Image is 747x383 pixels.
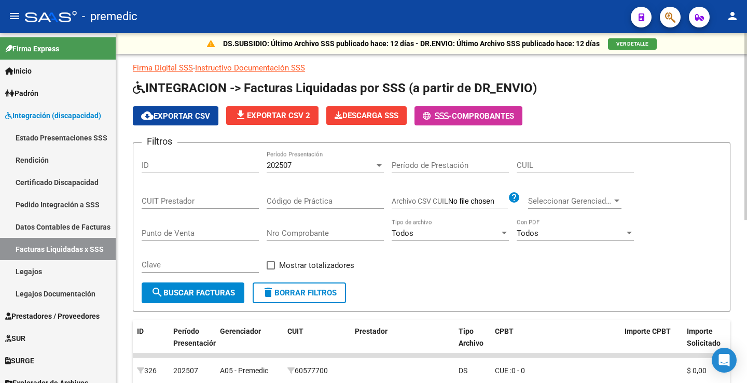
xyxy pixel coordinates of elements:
mat-icon: file_download [234,109,247,121]
datatable-header-cell: CUIT [283,320,351,366]
span: - premedic [82,5,137,28]
span: Seleccionar Gerenciador [528,196,612,206]
span: Exportar CSV 2 [234,111,310,120]
datatable-header-cell: Prestador [351,320,454,366]
span: Firma Express [5,43,59,54]
a: Instructivo Documentación SSS [195,63,305,73]
button: Buscar Facturas [142,282,244,303]
mat-icon: cloud_download [141,109,154,122]
span: Mostrar totalizadores [279,259,354,272]
span: Descarga SSS [335,111,398,120]
span: Gerenciador [220,327,261,335]
span: Comprobantes [452,111,514,121]
span: Borrar Filtros [262,288,337,297]
span: Inicio [5,65,32,77]
datatable-header-cell: ID [133,320,169,366]
span: Tipo Archivo [459,327,483,347]
span: 202507 [173,366,198,375]
button: VER DETALLE [608,38,657,50]
a: Firma Digital SSS [133,63,193,73]
app-download-masive: Descarga masiva de comprobantes (adjuntos) [326,106,407,125]
datatable-header-cell: Período Presentación [169,320,216,366]
span: Buscar Facturas [151,288,235,297]
span: Todos [517,229,538,238]
span: Integración (discapacidad) [5,110,101,121]
button: Borrar Filtros [253,282,346,303]
span: A05 - Premedic [220,366,268,375]
mat-icon: person [726,10,739,22]
span: ID [137,327,144,335]
datatable-header-cell: Importe CPBT [620,320,683,366]
span: Prestadores / Proveedores [5,310,100,322]
span: $ 0,00 [687,366,707,375]
button: Exportar CSV 2 [226,106,319,125]
datatable-header-cell: Importe Solicitado [683,320,745,366]
span: CPBT [495,327,514,335]
mat-icon: help [508,191,520,204]
button: -Comprobantes [414,106,522,125]
input: Archivo CSV CUIL [448,197,508,206]
mat-icon: search [151,286,163,299]
datatable-header-cell: CPBT [491,320,620,366]
span: CUE : [495,366,511,375]
span: Importe CPBT [625,327,671,335]
datatable-header-cell: Gerenciador [216,320,283,366]
span: Exportar CSV [141,111,210,121]
mat-icon: delete [262,286,274,299]
button: Exportar CSV [133,106,218,125]
span: Importe Solicitado [687,327,721,347]
div: 326 [137,365,165,377]
p: DS.SUBSIDIO: Último Archivo SSS publicado hace: 12 días - DR.ENVIO: Último Archivo SSS publicado ... [223,38,600,49]
div: 0 - 0 [495,365,616,377]
span: Archivo CSV CUIL [392,197,448,205]
span: Padrón [5,88,38,99]
span: - [423,111,452,121]
span: DS [459,366,467,375]
datatable-header-cell: Tipo Archivo [454,320,491,366]
span: Prestador [355,327,388,335]
span: Todos [392,229,413,238]
div: Open Intercom Messenger [712,348,737,373]
span: Período Presentación [173,327,217,347]
mat-icon: menu [8,10,21,22]
div: 60577700 [287,365,347,377]
span: VER DETALLE [616,41,648,47]
span: CUIT [287,327,303,335]
span: SURGE [5,355,34,366]
button: Descarga SSS [326,106,407,125]
span: SUR [5,333,25,344]
p: - [133,62,730,74]
h3: Filtros [142,134,177,149]
span: 202507 [267,161,292,170]
span: INTEGRACION -> Facturas Liquidadas por SSS (a partir de DR_ENVIO) [133,81,537,95]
